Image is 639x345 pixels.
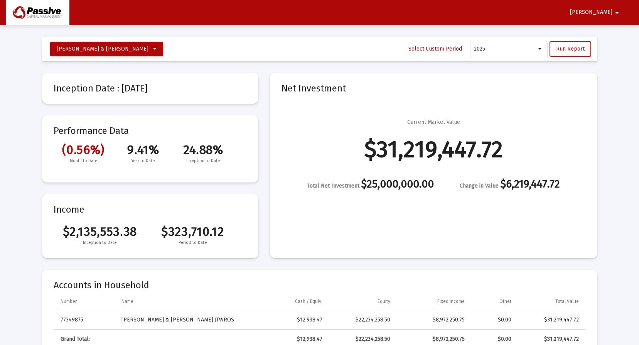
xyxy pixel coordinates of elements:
[570,9,612,16] span: [PERSON_NAME]
[475,316,512,324] div: $0.00
[475,335,512,343] div: $0.00
[333,335,390,343] div: $22,234,258.50
[555,298,579,304] div: Total Value
[401,335,465,343] div: $8,972,250.75
[460,183,499,189] span: Change in Value
[550,41,591,57] button: Run Report
[54,142,113,157] span: (0.56%)
[307,183,359,189] span: Total Net Investment
[54,292,116,311] td: Column Number
[57,46,148,52] span: [PERSON_NAME] & [PERSON_NAME]
[50,42,163,56] button: [PERSON_NAME] & [PERSON_NAME]
[328,292,396,311] td: Column Equity
[260,335,322,343] div: $12,938.47
[499,298,511,304] div: Other
[54,281,586,289] mat-card-title: Accounts in Household
[116,292,254,311] td: Column Name
[378,298,390,304] div: Equity
[116,311,254,330] td: [PERSON_NAME] & [PERSON_NAME] JTWROS
[12,5,64,20] img: Dashboard
[556,46,585,52] span: Run Report
[470,292,517,311] td: Column Other
[295,298,322,304] div: Cash / Equiv.
[307,180,434,190] div: $25,000,000.00
[612,5,622,20] mat-icon: arrow_drop_down
[474,46,485,52] span: 2025
[54,239,147,247] span: Inception to Date
[333,316,390,324] div: $22,234,258.50
[561,5,631,20] button: [PERSON_NAME]
[121,298,133,304] div: Name
[54,127,247,165] mat-card-title: Performance Data
[460,180,560,190] div: $6,219,447.72
[401,316,465,324] div: $8,972,250.75
[54,85,247,92] mat-card-title: Inception Date : [DATE]
[173,142,233,157] span: 24.88%
[522,335,578,343] div: $31,219,447.72
[364,145,503,153] div: $31,219,447.72
[61,298,77,304] div: Number
[437,298,465,304] div: Fixed Income
[54,206,247,213] mat-card-title: Income
[282,85,586,92] mat-card-title: Net Investment
[146,224,239,239] span: $323,710.12
[113,142,173,157] span: 9.41%
[517,292,585,311] td: Column Total Value
[396,292,470,311] td: Column Fixed Income
[54,311,116,330] td: 77349875
[146,239,239,247] span: Period to Date
[522,316,578,324] div: $31,219,447.72
[113,157,173,165] span: Year to Date
[54,224,147,239] span: $2,135,553.38
[408,46,462,52] span: Select Custom Period
[254,292,328,311] td: Column Cash / Equiv.
[173,157,233,165] span: Inception to Date
[407,118,460,126] div: Current Market Value
[61,335,111,343] div: Grand Total:
[54,157,113,165] span: Month to Date
[260,316,322,324] div: $12,938.47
